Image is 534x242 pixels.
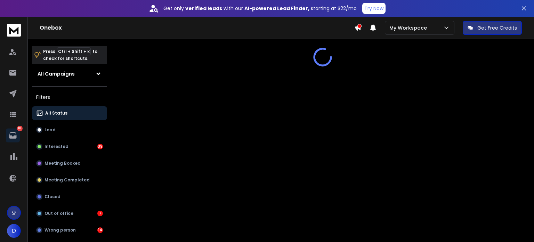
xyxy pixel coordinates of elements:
[44,177,90,183] p: Meeting Completed
[364,5,383,12] p: Try Now
[38,70,75,77] h1: All Campaigns
[32,173,107,187] button: Meeting Completed
[32,67,107,81] button: All Campaigns
[43,48,97,62] p: Press to check for shortcuts.
[362,3,386,14] button: Try Now
[97,144,103,149] div: 39
[44,127,56,133] p: Lead
[185,5,222,12] strong: verified leads
[32,223,107,237] button: Wrong person14
[7,224,21,238] button: D
[44,161,81,166] p: Meeting Booked
[44,194,60,200] p: Closed
[17,126,23,131] p: 111
[244,5,309,12] strong: AI-powered Lead Finder,
[32,140,107,154] button: Interested39
[44,211,73,216] p: Out of office
[32,156,107,170] button: Meeting Booked
[32,206,107,220] button: Out of office7
[163,5,357,12] p: Get only with our starting at $22/mo
[45,110,67,116] p: All Status
[32,190,107,204] button: Closed
[389,24,430,31] p: My Workspace
[97,211,103,216] div: 7
[32,106,107,120] button: All Status
[44,227,76,233] p: Wrong person
[6,128,20,142] a: 111
[477,24,517,31] p: Get Free Credits
[32,123,107,137] button: Lead
[40,24,354,32] h1: Onebox
[97,227,103,233] div: 14
[32,92,107,102] h3: Filters
[7,24,21,37] img: logo
[463,21,522,35] button: Get Free Credits
[44,144,68,149] p: Interested
[57,47,91,55] span: Ctrl + Shift + k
